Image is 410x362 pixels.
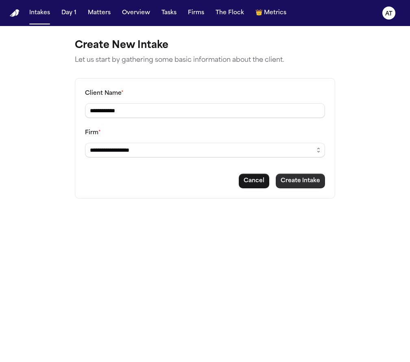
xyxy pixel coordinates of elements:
button: Tasks [158,6,180,20]
input: Client name [85,103,325,118]
button: Cancel intake creation [239,174,269,188]
a: Home [10,9,20,17]
button: Firms [185,6,207,20]
p: Let us start by gathering some basic information about the client. [75,55,335,65]
button: The Flock [212,6,247,20]
button: crownMetrics [252,6,290,20]
img: Finch Logo [10,9,20,17]
button: Matters [85,6,114,20]
label: Client Name [85,90,124,96]
label: Firm [85,130,101,136]
button: Create intake [276,174,325,188]
button: Overview [119,6,153,20]
input: Select a firm [85,143,325,157]
h1: Create New Intake [75,39,335,52]
button: Day 1 [58,6,80,20]
button: Intakes [26,6,53,20]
